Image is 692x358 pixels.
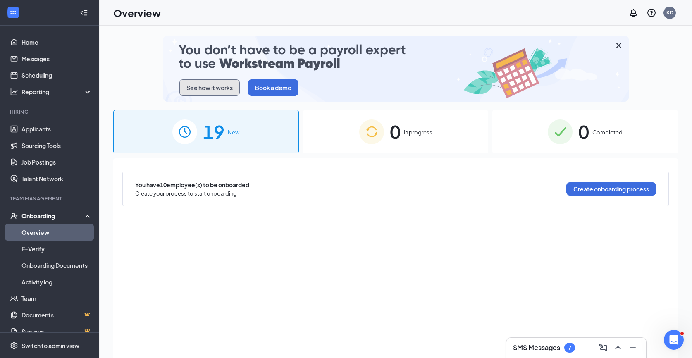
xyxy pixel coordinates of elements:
div: KD [666,9,673,16]
span: You have 10 employee(s) to be onboarded [135,180,249,189]
button: Book a demo [248,79,298,96]
img: payroll-small.gif [163,36,629,102]
h3: SMS Messages [513,343,560,352]
div: Onboarding [21,212,85,220]
span: Completed [592,128,623,136]
svg: UserCheck [10,212,18,220]
button: ChevronUp [611,341,625,354]
div: Team Management [10,195,91,202]
div: Switch to admin view [21,341,79,350]
a: Scheduling [21,67,92,84]
iframe: Intercom live chat [664,330,684,350]
h1: Overview [113,6,161,20]
a: Home [21,34,92,50]
span: 0 [578,117,589,146]
div: 7 [568,344,571,351]
a: Team [21,290,92,307]
a: Talent Network [21,170,92,187]
svg: Notifications [628,8,638,18]
span: In progress [404,128,432,136]
span: 0 [390,117,401,146]
svg: QuestionInfo [647,8,656,18]
a: DocumentsCrown [21,307,92,323]
span: Create your process to start onboarding [135,189,249,198]
div: Reporting [21,88,93,96]
svg: Analysis [10,88,18,96]
button: Create onboarding process [566,182,656,196]
svg: Cross [614,41,624,50]
svg: ChevronUp [613,343,623,353]
button: See how it works [179,79,240,96]
button: Minimize [626,341,640,354]
div: Hiring [10,108,91,115]
span: 19 [203,117,224,146]
a: Sourcing Tools [21,137,92,154]
a: Job Postings [21,154,92,170]
a: Onboarding Documents [21,257,92,274]
a: E-Verify [21,241,92,257]
svg: WorkstreamLogo [9,8,17,17]
svg: ComposeMessage [598,343,608,353]
a: Applicants [21,121,92,137]
svg: Minimize [628,343,638,353]
svg: Collapse [80,9,88,17]
button: ComposeMessage [597,341,610,354]
a: Overview [21,224,92,241]
a: Messages [21,50,92,67]
a: Activity log [21,274,92,290]
span: New [228,128,239,136]
a: SurveysCrown [21,323,92,340]
svg: Settings [10,341,18,350]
